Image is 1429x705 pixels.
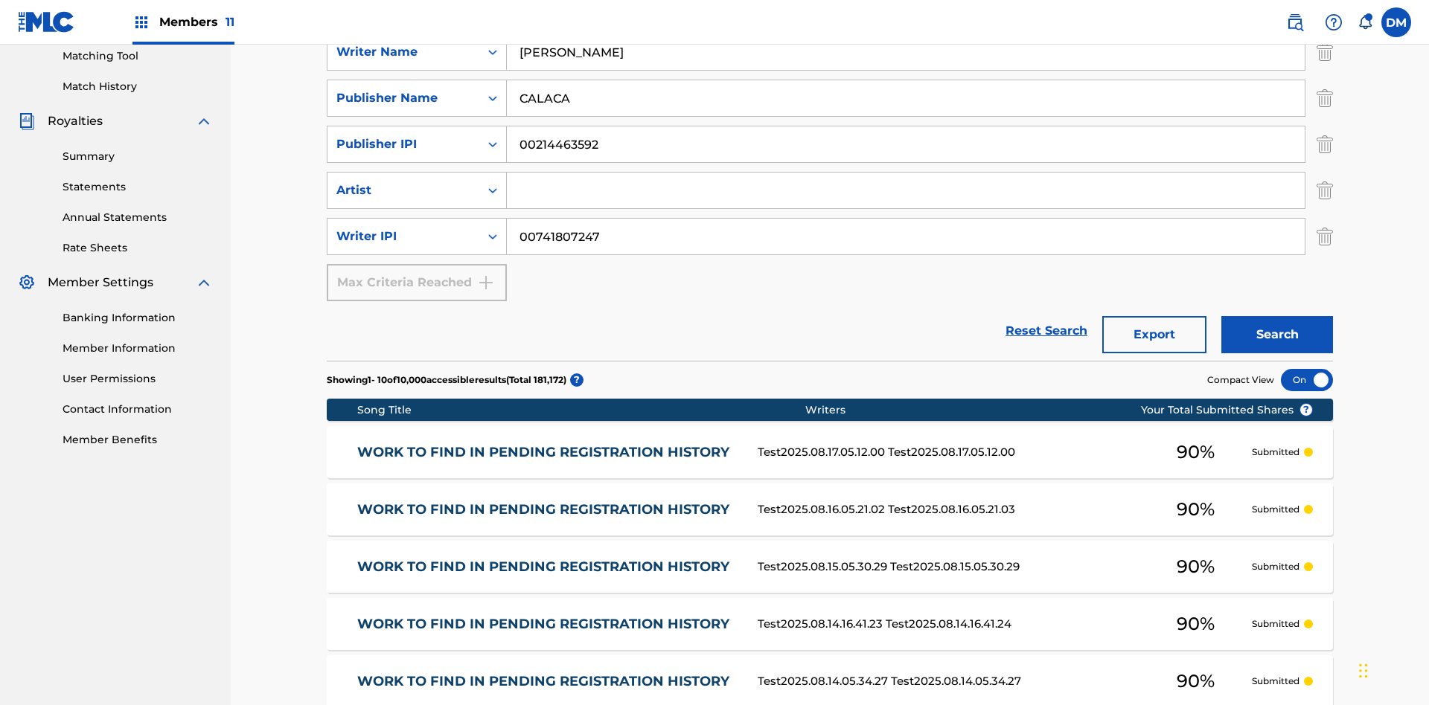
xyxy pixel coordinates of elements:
a: Banking Information [63,310,213,326]
a: Match History [63,79,213,94]
p: Showing 1 - 10 of 10,000 accessible results (Total 181,172 ) [327,373,566,387]
div: Notifications [1358,15,1372,30]
div: Help [1319,7,1349,37]
button: Export [1102,316,1206,353]
a: Member Benefits [63,432,213,448]
a: Reset Search [998,315,1095,347]
a: Summary [63,149,213,164]
img: Delete Criterion [1317,80,1333,117]
div: Test2025.08.16.05.21.02 Test2025.08.16.05.21.03 [758,501,1140,518]
div: Test2025.08.14.05.34.27 Test2025.08.14.05.34.27 [758,673,1140,690]
div: Song Title [357,402,806,418]
span: Royalties [48,112,103,130]
p: Submitted [1252,560,1299,573]
img: Delete Criterion [1317,33,1333,71]
div: Test2025.08.17.05.12.00 Test2025.08.17.05.12.00 [758,444,1140,461]
iframe: Chat Widget [1355,634,1429,705]
a: WORK TO FIND IN PENDING REGISTRATION HISTORY [357,558,738,576]
img: Delete Criterion [1317,218,1333,255]
button: Search [1221,316,1333,353]
div: Test2025.08.15.05.30.29 Test2025.08.15.05.30.29 [758,558,1140,576]
p: Submitted [1252,445,1299,459]
a: Contact Information [63,402,213,417]
a: Matching Tool [63,48,213,64]
div: Publisher IPI [336,135,470,153]
span: Member Settings [48,274,153,292]
span: ? [1300,404,1312,416]
img: Delete Criterion [1317,126,1333,163]
div: Publisher Name [336,89,470,107]
a: WORK TO FIND IN PENDING REGISTRATION HISTORY [357,444,738,461]
span: 90 % [1177,611,1215,637]
div: Writer IPI [336,228,470,245]
span: 90 % [1177,496,1215,523]
p: Submitted [1252,503,1299,516]
div: User Menu [1381,7,1411,37]
img: Royalties [18,112,36,130]
img: Delete Criterion [1317,172,1333,209]
span: 90 % [1177,668,1215,695]
span: ? [570,373,584,387]
img: help [1325,13,1343,31]
p: Submitted [1252,675,1299,688]
p: Submitted [1252,617,1299,631]
a: WORK TO FIND IN PENDING REGISTRATION HISTORY [357,501,738,518]
img: Top Rightsholders [132,13,150,31]
a: WORK TO FIND IN PENDING REGISTRATION HISTORY [357,673,738,690]
div: Writers [805,402,1188,418]
a: Public Search [1280,7,1310,37]
span: Compact View [1207,373,1274,387]
img: expand [195,274,213,292]
a: Rate Sheets [63,240,213,256]
a: WORK TO FIND IN PENDING REGISTRATION HISTORY [357,616,738,633]
img: expand [195,112,213,130]
img: Member Settings [18,274,36,292]
a: Statements [63,179,213,195]
img: MLC Logo [18,11,75,33]
div: Artist [336,181,470,199]
span: 90 % [1177,553,1215,580]
a: User Permissions [63,371,213,387]
img: search [1286,13,1304,31]
div: Writer Name [336,43,470,61]
a: Annual Statements [63,210,213,225]
span: 11 [226,15,234,29]
div: Drag [1359,648,1368,693]
span: Members [159,13,234,30]
span: Your Total Submitted Shares [1141,402,1313,418]
div: Test2025.08.14.16.41.23 Test2025.08.14.16.41.24 [758,616,1140,633]
span: 90 % [1177,439,1215,466]
a: Member Information [63,341,213,356]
